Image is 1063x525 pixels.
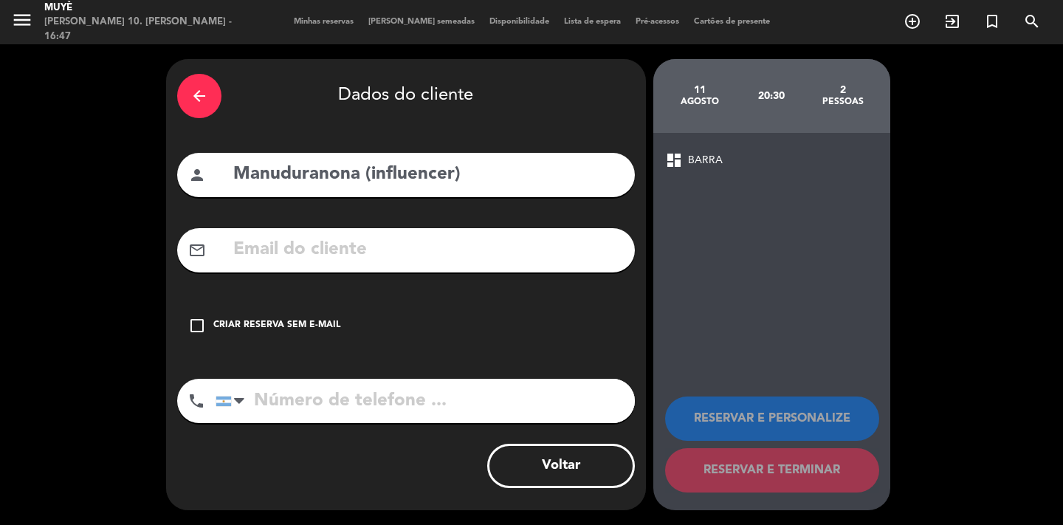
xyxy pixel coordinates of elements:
div: Muyè [44,1,255,16]
i: turned_in_not [983,13,1001,30]
div: [PERSON_NAME] 10. [PERSON_NAME] - 16:47 [44,15,255,44]
input: Nome do cliente [232,159,624,190]
div: 11 [664,84,736,96]
input: Número de telefone ... [216,379,635,423]
div: agosto [664,96,736,108]
button: menu [11,9,33,36]
i: add_circle_outline [904,13,921,30]
button: RESERVAR E PERSONALIZE [665,397,879,441]
span: BARRA [688,152,723,169]
i: exit_to_app [943,13,961,30]
i: check_box_outline_blank [188,317,206,334]
i: menu [11,9,33,31]
span: Lista de espera [557,18,628,26]
span: Cartões de presente [687,18,777,26]
i: mail_outline [188,241,206,259]
span: Minhas reservas [286,18,361,26]
div: Dados do cliente [177,70,635,122]
div: 2 [807,84,878,96]
span: Pré-acessos [628,18,687,26]
i: search [1023,13,1041,30]
input: Email do cliente [232,235,624,265]
button: Voltar [487,444,635,488]
div: pessoas [807,96,878,108]
div: 20:30 [735,70,807,122]
span: Disponibilidade [482,18,557,26]
div: Criar reserva sem e-mail [213,318,340,333]
span: dashboard [665,151,683,169]
i: phone [188,392,205,410]
i: arrow_back [190,87,208,105]
div: Argentina: +54 [216,380,250,422]
span: [PERSON_NAME] semeadas [361,18,482,26]
button: RESERVAR E TERMINAR [665,448,879,493]
i: person [188,166,206,184]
